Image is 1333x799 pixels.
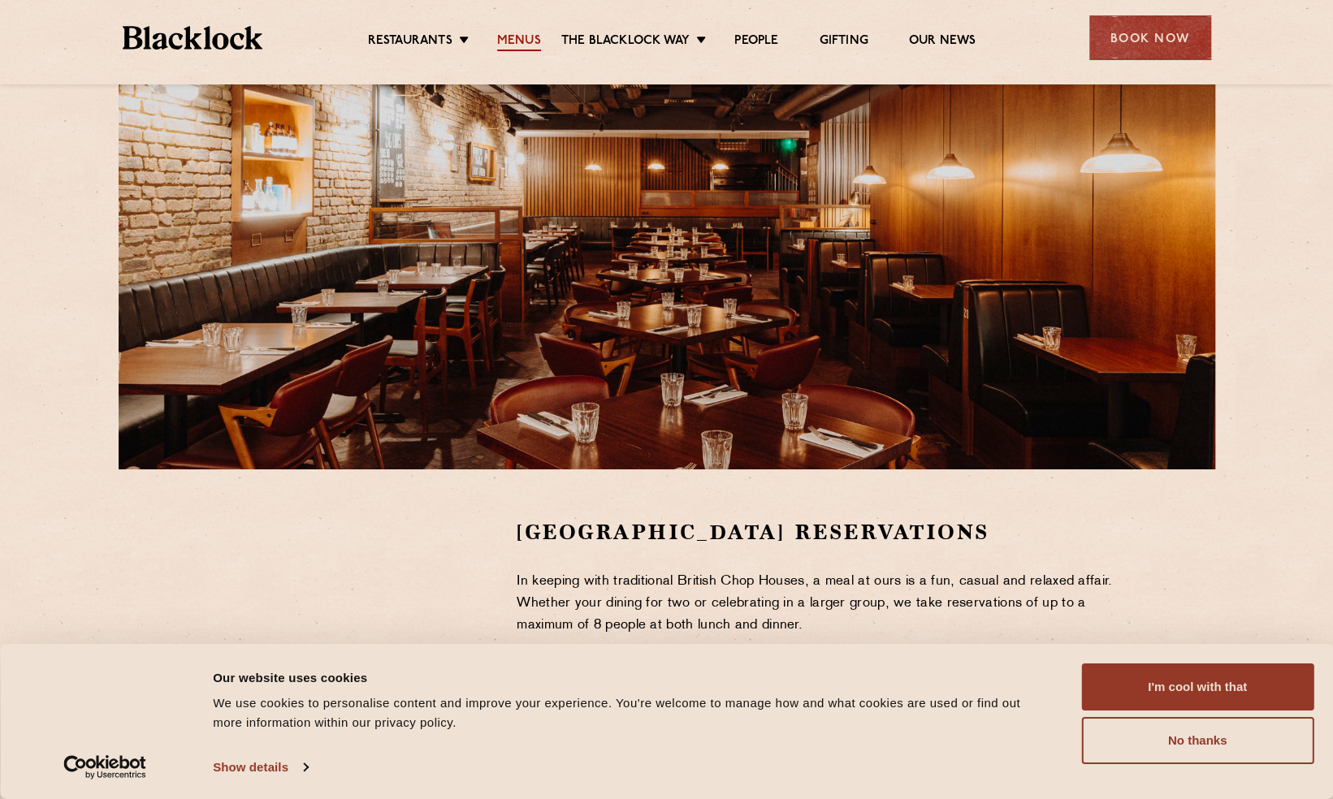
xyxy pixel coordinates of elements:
a: People [734,33,778,51]
a: Usercentrics Cookiebot - opens in a new window [34,755,176,780]
a: Menus [497,33,541,51]
a: The Blacklock Way [561,33,690,51]
h2: [GEOGRAPHIC_DATA] Reservations [517,518,1140,546]
a: Gifting [819,33,868,51]
a: Restaurants [368,33,452,51]
iframe: OpenTable make booking widget [252,518,434,762]
img: BL_Textured_Logo-footer-cropped.svg [123,26,263,50]
div: Book Now [1089,15,1211,60]
a: Show details [213,755,307,780]
button: No thanks [1081,717,1314,764]
div: We use cookies to personalise content and improve your experience. You're welcome to manage how a... [213,693,1045,732]
a: Our News [909,33,976,51]
div: Our website uses cookies [213,667,1045,687]
p: In keeping with traditional British Chop Houses, a meal at ours is a fun, casual and relaxed affa... [517,571,1140,637]
button: I'm cool with that [1081,663,1314,710]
